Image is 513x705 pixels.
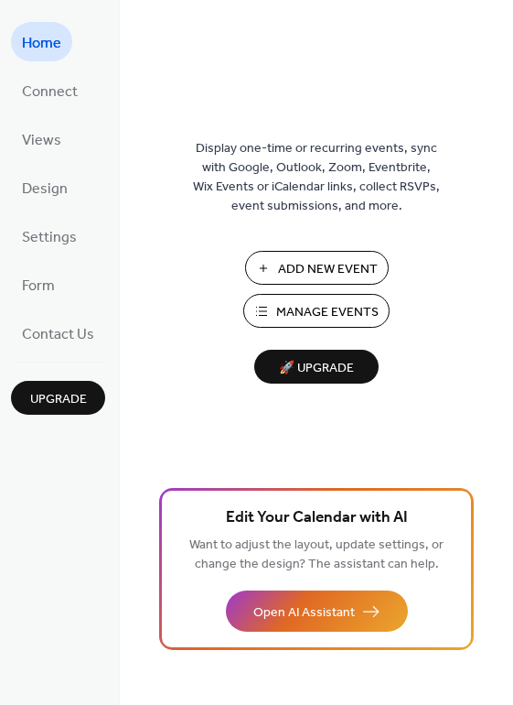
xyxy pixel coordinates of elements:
[226,591,408,632] button: Open AI Assistant
[243,294,390,328] button: Manage Events
[11,265,66,304] a: Form
[11,381,105,415] button: Upgrade
[22,126,61,155] span: Views
[278,260,378,279] span: Add New Event
[11,168,79,207] a: Design
[265,356,368,381] span: 🚀 Upgrade
[22,175,68,203] span: Design
[189,533,444,577] span: Want to adjust the layout, update settings, or change the design? The assistant can help.
[253,603,355,623] span: Open AI Assistant
[30,390,87,409] span: Upgrade
[11,70,89,110] a: Connect
[254,350,379,384] button: 🚀 Upgrade
[11,216,88,255] a: Settings
[11,22,72,61] a: Home
[276,303,379,322] span: Manage Events
[22,223,77,252] span: Settings
[245,251,389,285] button: Add New Event
[22,320,94,349] span: Contact Us
[22,78,78,106] span: Connect
[226,505,408,531] span: Edit Your Calendar with AI
[22,29,61,58] span: Home
[11,119,72,158] a: Views
[193,139,440,216] span: Display one-time or recurring events, sync with Google, Outlook, Zoom, Eventbrite, Wix Events or ...
[22,272,55,300] span: Form
[11,313,105,352] a: Contact Us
